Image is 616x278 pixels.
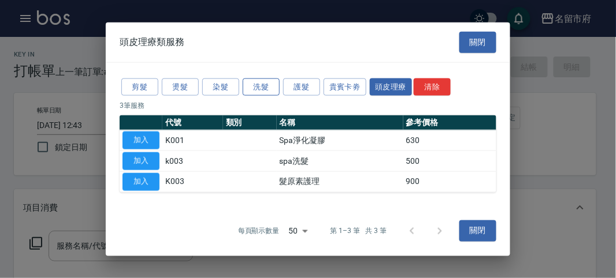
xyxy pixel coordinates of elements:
[123,172,159,190] button: 加入
[162,151,223,171] td: k003
[238,226,280,236] p: 每頁顯示數量
[123,132,159,149] button: 加入
[121,78,158,96] button: 剪髮
[403,151,496,171] td: 500
[277,130,403,151] td: Spa淨化凝膠
[331,226,387,236] p: 第 1–3 筆 共 3 筆
[223,115,277,130] th: 類別
[162,115,223,130] th: 代號
[403,115,496,130] th: 參考價格
[283,78,320,96] button: 護髮
[277,151,403,171] td: spa洗髮
[243,78,280,96] button: 洗髮
[284,215,312,246] div: 50
[403,171,496,192] td: 900
[120,100,496,111] p: 3 筆服務
[414,78,451,96] button: 清除
[162,130,223,151] td: K001
[370,78,413,96] button: 頭皮理療
[202,78,239,96] button: 染髮
[162,171,223,192] td: K003
[120,36,184,48] span: 頭皮理療類服務
[403,130,496,151] td: 630
[459,32,496,53] button: 關閉
[123,152,159,170] button: 加入
[277,171,403,192] td: 髮原素護理
[324,78,366,96] button: 貴賓卡劵
[162,78,199,96] button: 燙髮
[277,115,403,130] th: 名稱
[459,220,496,242] button: 關閉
